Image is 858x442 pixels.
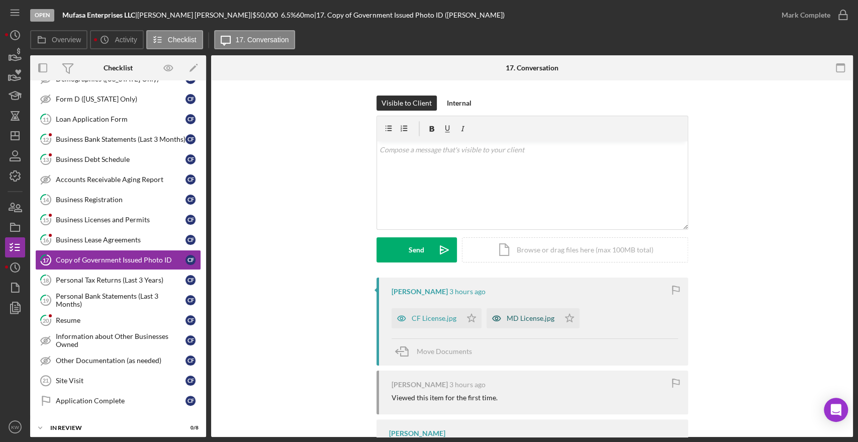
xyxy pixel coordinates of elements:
[185,114,196,124] div: C F
[506,64,558,72] div: 17. Conversation
[43,236,49,243] tspan: 16
[35,290,201,310] a: 19Personal Bank Statements (Last 3 Months)CF
[392,339,482,364] button: Move Documents
[43,136,49,142] tspan: 12
[35,310,201,330] a: 20ResumeCF
[43,156,49,162] tspan: 13
[214,30,296,49] button: 17. Conversation
[417,347,472,356] span: Move Documents
[185,154,196,164] div: C F
[487,308,580,328] button: MD License.jpg
[507,314,554,322] div: MD License.jpg
[449,288,486,296] time: 2025-09-16 14:08
[447,96,471,111] div: Internal
[62,11,137,19] div: |
[185,376,196,386] div: C F
[56,135,185,143] div: Business Bank Statements (Last 3 Months)
[824,398,848,422] div: Open Intercom Messenger
[56,175,185,184] div: Accounts Receivable Aging Report
[43,196,49,203] tspan: 14
[43,216,49,223] tspan: 15
[56,236,185,244] div: Business Lease Agreements
[180,425,199,431] div: 0 / 8
[5,417,25,437] button: KW
[296,11,314,19] div: 60 mo
[56,256,185,264] div: Copy of Government Issued Photo ID
[35,270,201,290] a: 18Personal Tax Returns (Last 3 Years)CF
[392,308,482,328] button: CF License.jpg
[56,316,185,324] div: Resume
[52,36,81,44] label: Overview
[168,36,197,44] label: Checklist
[62,11,135,19] b: Mufasa Enterprises LLC
[185,134,196,144] div: C F
[56,196,185,204] div: Business Registration
[185,174,196,185] div: C F
[392,288,448,296] div: [PERSON_NAME]
[376,237,457,262] button: Send
[412,314,456,322] div: CF License.jpg
[35,250,201,270] a: 17Copy of Government Issued Photo IDCF
[35,371,201,391] a: 21Site VisitCF
[35,149,201,169] a: 13Business Debt ScheduleCF
[56,95,185,103] div: Form D ([US_STATE] Only)
[56,357,185,365] div: Other Documentation (as needed)
[382,96,432,111] div: Visible to Client
[104,64,133,72] div: Checklist
[43,378,49,384] tspan: 21
[35,109,201,129] a: 11Loan Application FormCF
[281,11,296,19] div: 6.5 %
[185,215,196,225] div: C F
[35,210,201,230] a: 15Business Licenses and PermitsCF
[50,425,173,431] div: In Review
[185,275,196,285] div: C F
[11,424,19,430] text: KW
[56,216,185,224] div: Business Licenses and Permits
[185,295,196,305] div: C F
[35,391,201,411] a: Application CompleteCF
[115,36,137,44] label: Activity
[35,230,201,250] a: 16Business Lease AgreementsCF
[90,30,143,49] button: Activity
[376,96,437,111] button: Visible to Client
[314,11,505,19] div: | 17. Copy of Government Issued Photo ID ([PERSON_NAME])
[409,237,424,262] div: Send
[35,169,201,190] a: Accounts Receivable Aging ReportCF
[43,297,49,303] tspan: 19
[185,335,196,345] div: C F
[43,317,49,323] tspan: 20
[252,11,278,19] span: $50,000
[30,9,54,22] div: Open
[449,381,486,389] time: 2025-09-16 14:06
[56,377,185,385] div: Site Visit
[185,94,196,104] div: C F
[56,155,185,163] div: Business Debt Schedule
[30,30,87,49] button: Overview
[56,397,185,405] div: Application Complete
[185,255,196,265] div: C F
[43,116,49,122] tspan: 11
[185,315,196,325] div: C F
[56,276,185,284] div: Personal Tax Returns (Last 3 Years)
[137,11,252,19] div: [PERSON_NAME] [PERSON_NAME] |
[185,356,196,366] div: C F
[185,396,196,406] div: C F
[392,394,498,402] div: Viewed this item for the first time.
[56,332,185,348] div: Information about Other Businesses Owned
[146,30,203,49] button: Checklist
[56,115,185,123] div: Loan Application Form
[185,195,196,205] div: C F
[35,89,201,109] a: Form D ([US_STATE] Only)CF
[389,429,445,437] div: [PERSON_NAME]
[442,96,476,111] button: Internal
[782,5,830,25] div: Mark Complete
[56,292,185,308] div: Personal Bank Statements (Last 3 Months)
[236,36,289,44] label: 17. Conversation
[35,190,201,210] a: 14Business RegistrationCF
[43,277,49,283] tspan: 18
[35,330,201,350] a: Information about Other Businesses OwnedCF
[43,256,49,263] tspan: 17
[35,129,201,149] a: 12Business Bank Statements (Last 3 Months)CF
[35,350,201,371] a: Other Documentation (as needed)CF
[392,381,448,389] div: [PERSON_NAME]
